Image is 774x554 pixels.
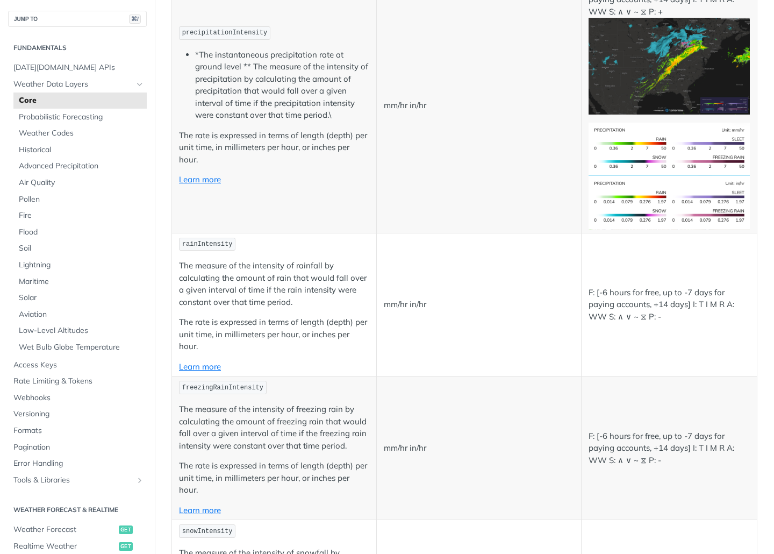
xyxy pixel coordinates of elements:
span: freezingRainIntensity [182,384,263,392]
button: Show subpages for Tools & Libraries [135,476,144,485]
a: Wet Bulb Globe Temperature [13,339,147,356]
span: Weather Codes [19,128,144,139]
span: Aviation [19,309,144,320]
a: Weather Codes [13,125,147,141]
a: Flood [13,224,147,240]
p: The rate is expressed in terms of length (depth) per unit time, in millimeters per hour, or inche... [179,316,369,353]
span: Versioning [13,409,144,420]
span: Webhooks [13,393,144,403]
a: Low-Level Altitudes [13,323,147,339]
span: Solar [19,293,144,303]
a: Air Quality [13,175,147,191]
span: snowIntensity [182,528,233,535]
span: Historical [19,145,144,155]
span: Error Handling [13,458,144,469]
a: Weather Data LayersHide subpages for Weather Data Layers [8,76,147,93]
a: Core [13,93,147,109]
p: The rate is expressed in terms of length (depth) per unit time, in millimeters per hour, or inche... [179,130,369,166]
span: Flood [19,227,144,238]
button: Hide subpages for Weather Data Layers [135,80,144,89]
p: F: [-6 hours for free, up to -7 days for paying accounts, +14 days] I: T I M R A: WW S: ∧ ∨ ~ ⧖ P: - [589,430,750,467]
span: Probabilistic Forecasting [19,112,144,123]
p: mm/hr in/hr [384,100,574,112]
a: Lightning [13,257,147,273]
a: Weather Forecastget [8,522,147,538]
p: The measure of the intensity of freezing rain by calculating the amount of freezing rain that wou... [179,403,369,452]
span: Realtime Weather [13,541,116,552]
a: Learn more [179,174,221,184]
a: Error Handling [8,456,147,472]
p: mm/hr in/hr [384,442,574,454]
p: The rate is expressed in terms of length (depth) per unit time, in millimeters per hour, or inche... [179,460,369,496]
span: Pollen [19,194,144,205]
span: Wet Bulb Globe Temperature [19,342,144,353]
span: rainIntensity [182,240,233,248]
span: Soil [19,243,144,254]
span: Low-Level Altitudes [19,325,144,336]
p: The measure of the intensity of rainfall by calculating the amount of rain that would fall over a... [179,260,369,308]
span: Core [19,95,144,106]
p: mm/hr in/hr [384,299,574,311]
span: ⌘/ [129,15,141,24]
a: Access Keys [8,357,147,373]
button: JUMP TO⌘/ [8,11,147,27]
a: Aviation [13,307,147,323]
a: Pollen [13,191,147,208]
a: Pagination [8,439,147,456]
a: Versioning [8,406,147,422]
span: Weather Data Layers [13,79,133,90]
a: Historical [13,142,147,158]
span: get [119,542,133,551]
a: Rate Limiting & Tokens [8,373,147,389]
a: Learn more [179,505,221,515]
span: Weather Forecast [13,524,116,535]
span: Tools & Libraries [13,475,133,486]
h2: Weather Forecast & realtime [8,505,147,515]
a: Probabilistic Forecasting [13,109,147,125]
a: Learn more [179,361,221,372]
span: Expand image [589,197,750,207]
span: Expand image [589,143,750,153]
a: Advanced Precipitation [13,158,147,174]
span: [DATE][DOMAIN_NAME] APIs [13,62,144,73]
span: Air Quality [19,177,144,188]
span: Lightning [19,260,144,271]
span: Maritime [19,276,144,287]
span: Pagination [13,442,144,453]
span: Rate Limiting & Tokens [13,376,144,387]
a: Webhooks [8,390,147,406]
a: Soil [13,240,147,257]
a: Fire [13,208,147,224]
span: Fire [19,210,144,221]
span: Expand image [589,60,750,70]
span: Advanced Precipitation [19,161,144,172]
a: Maritime [13,274,147,290]
li: *The instantaneous precipitation rate at ground level ** The measure of the intensity of precipit... [195,49,369,122]
span: get [119,525,133,534]
a: Tools & LibrariesShow subpages for Tools & Libraries [8,472,147,488]
h2: Fundamentals [8,43,147,53]
a: Formats [8,423,147,439]
span: precipitationIntensity [182,29,267,37]
a: Solar [13,290,147,306]
a: [DATE][DOMAIN_NAME] APIs [8,60,147,76]
p: F: [-6 hours for free, up to -7 days for paying accounts, +14 days] I: T I M R A: WW S: ∧ ∨ ~ ⧖ P: - [589,287,750,323]
span: Formats [13,425,144,436]
span: Access Keys [13,360,144,371]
